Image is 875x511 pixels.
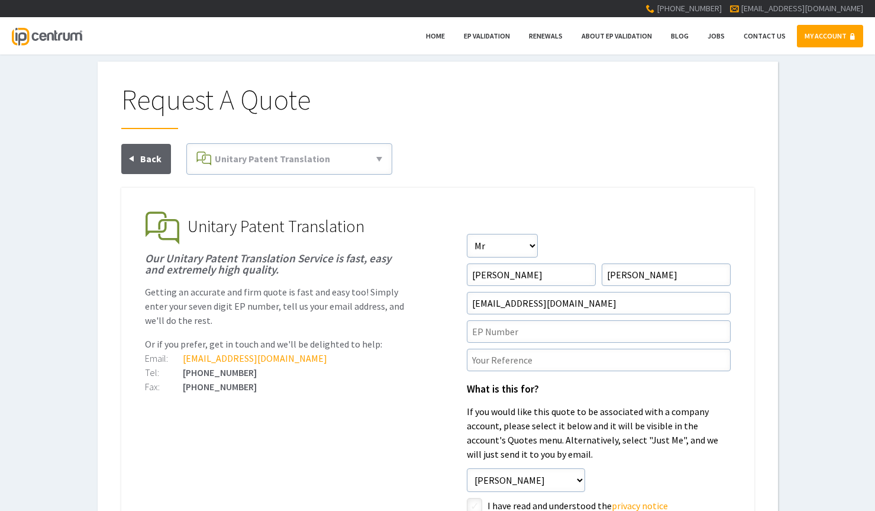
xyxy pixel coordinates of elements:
p: Or if you prefer, get in touch and we'll be delighted to help: [145,337,409,351]
a: Back [121,144,171,174]
p: Getting an accurate and firm quote is fast and easy too! Simply enter your seven digit EP number,... [145,285,409,327]
a: Renewals [521,25,570,47]
a: Home [418,25,453,47]
a: Contact Us [736,25,793,47]
input: Your Reference [467,349,731,371]
h1: Request A Quote [121,85,754,129]
input: Email [467,292,731,314]
input: First Name [467,263,596,286]
span: Renewals [529,31,563,40]
a: IP Centrum [12,17,82,54]
h1: Our Unitary Patent Translation Service is fast, easy and extremely high quality. [145,253,409,275]
span: Unitary Patent Translation [215,153,330,165]
span: Back [140,153,162,165]
a: Blog [663,25,696,47]
div: Tel: [145,368,183,377]
a: [EMAIL_ADDRESS][DOMAIN_NAME] [183,352,327,364]
p: If you would like this quote to be associated with a company account, please select it below and ... [467,404,731,461]
div: Email: [145,353,183,363]
a: MY ACCOUNT [797,25,863,47]
input: EP Number [467,320,731,343]
a: Jobs [700,25,732,47]
a: Unitary Patent Translation [192,149,387,169]
span: Contact Us [744,31,786,40]
div: [PHONE_NUMBER] [145,382,409,391]
span: About EP Validation [582,31,652,40]
span: Blog [671,31,689,40]
a: EP Validation [456,25,518,47]
div: Fax: [145,382,183,391]
span: Jobs [708,31,725,40]
a: [EMAIL_ADDRESS][DOMAIN_NAME] [741,3,863,14]
span: EP Validation [464,31,510,40]
span: Unitary Patent Translation [188,216,364,237]
span: [PHONE_NUMBER] [657,3,722,14]
h1: What is this for? [467,384,731,395]
input: Surname [602,263,731,286]
span: Home [426,31,445,40]
div: [PHONE_NUMBER] [145,368,409,377]
a: About EP Validation [574,25,660,47]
